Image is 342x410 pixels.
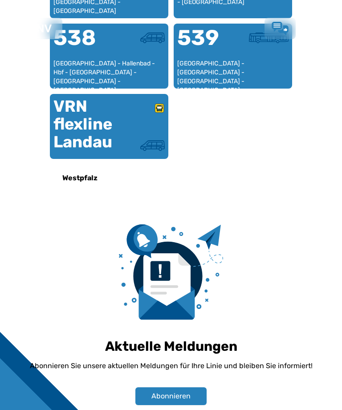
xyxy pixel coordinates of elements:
img: QNV Logo [28,24,52,32]
a: Westpfalz [20,167,139,189]
img: Kleinbus [140,140,165,151]
button: Abonnieren [135,387,207,405]
a: Lob & Kritik [272,22,289,35]
img: Kleinbus [140,32,165,43]
div: 538 [53,27,109,59]
div: [GEOGRAPHIC_DATA] - [GEOGRAPHIC_DATA] - [GEOGRAPHIC_DATA] - [GEOGRAPHIC_DATA] - [GEOGRAPHIC_DATA]... [177,59,289,85]
div: [GEOGRAPHIC_DATA] - Hallenbad - Hbf - [GEOGRAPHIC_DATA] - [GEOGRAPHIC_DATA] - [GEOGRAPHIC_DATA] [53,59,165,85]
img: Stadtbus [249,32,289,43]
img: newsletter [119,224,223,320]
h1: Aktuelle Meldungen [105,338,237,354]
span: Abonnieren [151,391,191,402]
div: VRN flexline Landau [53,97,109,151]
p: Abonnieren Sie unsere aktuellen Meldungen für Ihre Linie und bleiben Sie informiert! [30,361,313,371]
img: menu [308,23,319,34]
a: QNV Logo [28,21,52,36]
h6: Westpfalz [59,171,101,185]
div: 539 [177,27,233,59]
